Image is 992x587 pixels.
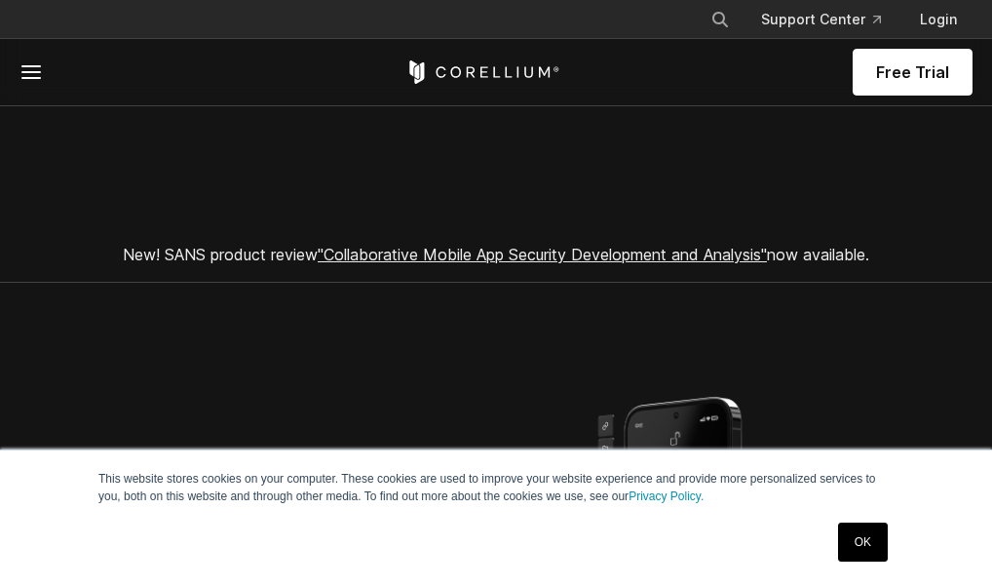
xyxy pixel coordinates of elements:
a: Privacy Policy. [629,489,704,503]
a: Corellium Home [405,60,560,84]
span: New! SANS product review now available. [123,245,869,264]
span: Free Trial [876,60,949,84]
a: OK [838,523,888,562]
a: "Collaborative Mobile App Security Development and Analysis" [318,245,767,264]
a: Login [904,2,973,37]
a: Free Trial [853,49,973,96]
p: This website stores cookies on your computer. These cookies are used to improve your website expe... [98,470,894,505]
div: Navigation Menu [695,2,973,37]
a: Support Center [745,2,897,37]
button: Search [703,2,738,37]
